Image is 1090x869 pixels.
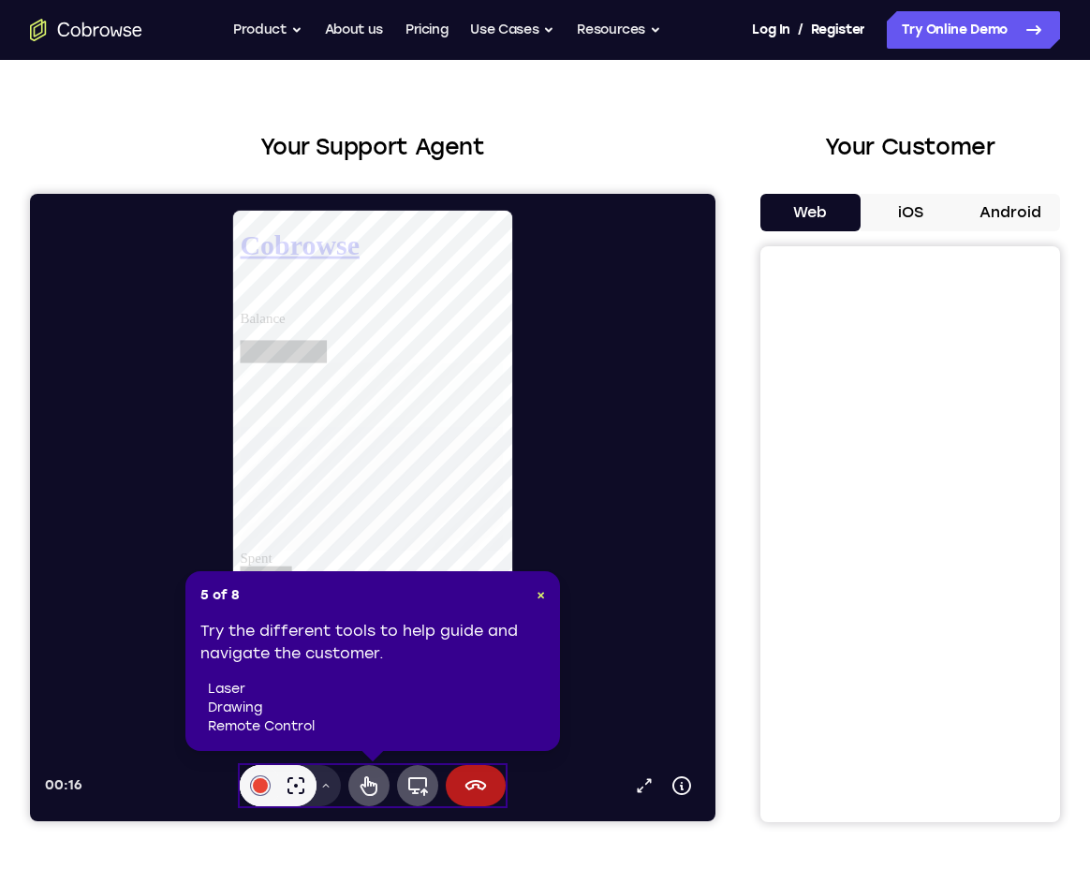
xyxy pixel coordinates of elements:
a: Log In [752,11,789,49]
button: Product [233,11,302,49]
button: Annotations color [210,571,251,612]
li: drawing [208,699,545,717]
span: × [537,587,545,603]
a: Go to the home page [30,19,142,41]
li: laser [208,680,545,699]
h2: Your Support Agent [30,130,715,164]
button: Remote control [318,571,360,612]
span: 5 of 8 [200,586,240,605]
button: Use Cases [470,11,554,49]
button: End session [416,571,476,612]
a: Pricing [405,11,449,49]
a: About us [325,11,383,49]
h2: Your Customer [760,130,1060,164]
button: Web [760,194,861,231]
div: Try the different tools to help guide and navigate the customer. [200,620,545,736]
button: Full device [367,571,408,612]
span: / [798,19,803,41]
li: remote control [208,717,545,736]
button: iOS [861,194,961,231]
button: Drawing tools menu [281,571,311,612]
a: Register [811,11,865,49]
button: Android [960,194,1060,231]
a: Popout [596,573,633,611]
button: Resources [577,11,661,49]
button: Laser pointer [245,571,287,612]
a: Try Online Demo [887,11,1060,49]
button: Close Tour [537,586,545,605]
iframe: Agent [30,194,715,821]
button: Device info [633,573,670,611]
